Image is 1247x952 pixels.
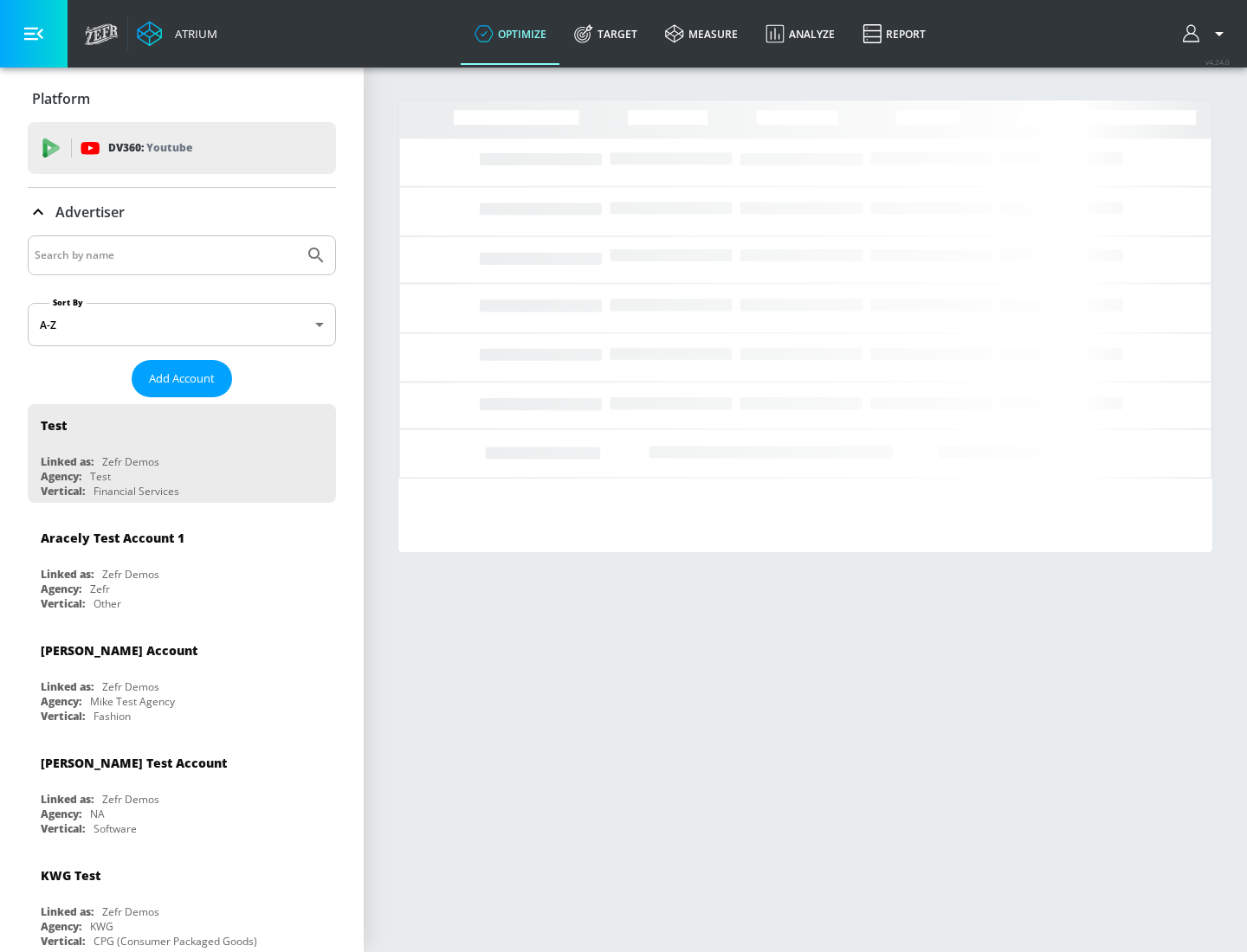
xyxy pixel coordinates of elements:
[41,596,85,611] div: Vertical:
[108,138,192,158] p: DV360:
[94,596,121,611] div: Other
[28,74,336,123] div: Platform
[55,203,125,222] p: Advertiser
[90,694,175,709] div: Mike Test Agency
[49,297,87,308] label: Sort By
[28,629,336,728] div: [PERSON_NAME] AccountLinked as:Zefr DemosAgency:Mike Test AgencyVertical:Fashion
[102,454,159,469] div: Zefr Demos
[28,742,336,840] div: [PERSON_NAME] Test AccountLinked as:Zefr DemosAgency:NAVertical:Software
[41,484,85,499] div: Vertical:
[102,567,159,582] div: Zefr Demos
[149,369,215,389] span: Add Account
[28,303,336,346] div: A-Z
[752,3,849,65] a: Analyze
[41,792,94,807] div: Linked as:
[28,188,336,236] div: Advertiser
[28,517,336,615] div: Aracely Test Account 1Linked as:Zefr DemosAgency:ZefrVertical:Other
[28,404,336,503] div: TestLinked as:Zefr DemosAgency:TestVertical:Financial Services
[168,26,217,42] div: Atrium
[102,904,159,919] div: Zefr Demos
[90,807,105,821] div: NA
[137,21,217,47] a: Atrium
[132,360,232,397] button: Add Account
[41,709,85,724] div: Vertical:
[94,821,137,836] div: Software
[90,469,111,484] div: Test
[41,755,227,771] div: [PERSON_NAME] Test Account
[41,821,85,836] div: Vertical:
[41,417,67,434] div: Test
[461,3,560,65] a: optimize
[32,89,90,108] p: Platform
[560,3,651,65] a: Target
[102,792,159,807] div: Zefr Demos
[41,919,81,934] div: Agency:
[90,919,113,934] div: KWG
[94,484,179,499] div: Financial Services
[94,709,131,724] div: Fashion
[41,694,81,709] div: Agency:
[41,454,94,469] div: Linked as:
[41,582,81,596] div: Agency:
[41,530,184,546] div: Aracely Test Account 1
[41,867,100,884] div: KWG Test
[41,934,85,949] div: Vertical:
[90,582,110,596] div: Zefr
[41,567,94,582] div: Linked as:
[94,934,257,949] div: CPG (Consumer Packaged Goods)
[35,244,297,267] input: Search by name
[651,3,752,65] a: measure
[41,904,94,919] div: Linked as:
[146,138,192,157] p: Youtube
[849,3,940,65] a: Report
[41,469,81,484] div: Agency:
[41,807,81,821] div: Agency:
[41,679,94,694] div: Linked as:
[1205,57,1230,67] span: v 4.24.0
[41,642,197,659] div: [PERSON_NAME] Account
[28,122,336,174] div: DV360: Youtube
[102,679,159,694] div: Zefr Demos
